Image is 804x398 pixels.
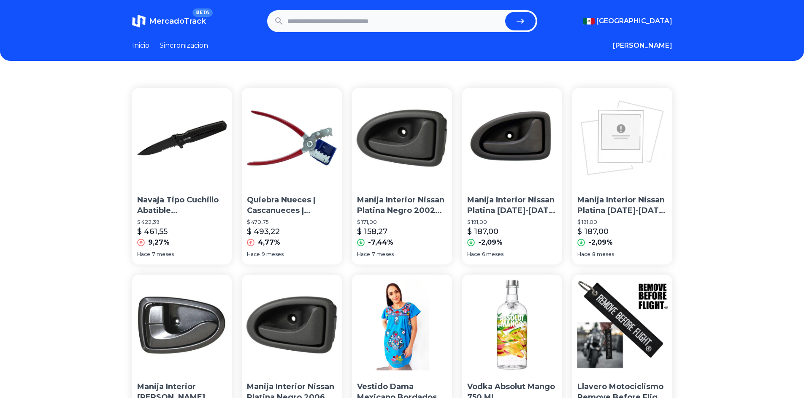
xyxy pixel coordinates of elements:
button: [PERSON_NAME] [613,41,672,51]
span: 8 meses [592,251,614,258]
span: Hace [137,251,150,258]
a: Manija Interior Nissan Platina Negro 2002 2003 2004 2005Manija Interior Nissan Platina Negro 2002... [352,88,452,264]
p: Manija Interior Nissan Platina [DATE]-[DATE] Der Rng [467,195,557,216]
img: Manija Interior Nissan Platina 2000-2007 Der Rng [572,88,672,188]
img: Manija Interior Nissan Platina Negro 2002 2003 2004 2005 [352,88,452,188]
p: Manija Interior Nissan Platina [DATE]-[DATE] Der Rng [577,195,667,216]
p: 9,27% [148,237,170,248]
a: Manija Interior Nissan Platina 2000-2007 Der RngManija Interior Nissan Platina [DATE]-[DATE] Der ... [572,88,672,264]
span: 9 meses [262,251,284,258]
p: $ 171,00 [357,219,447,226]
p: Manija Interior Nissan Platina Negro 2002 2003 2004 2005 [357,195,447,216]
p: $ 493,22 [247,226,280,237]
p: $ 191,00 [577,219,667,226]
p: $ 191,00 [467,219,557,226]
span: Hace [247,251,260,258]
button: [GEOGRAPHIC_DATA] [583,16,672,26]
span: Hace [467,251,480,258]
img: Manija Interior Nissan Platina 2000-2007 Der Rng [462,88,562,188]
img: Vestido Dama Mexicano Bordados A Mano Artesanal Tipico [352,275,452,375]
a: Manija Interior Nissan Platina 2000-2007 Der RngManija Interior Nissan Platina [DATE]-[DATE] Der ... [462,88,562,264]
a: Navaja Tipo Cuchillo Abatible Urrea 686 32802666Navaja Tipo Cuchillo Abatible [PERSON_NAME] 686 3... [132,88,232,264]
p: $ 461,55 [137,226,168,237]
a: Inicio [132,41,149,51]
a: Quiebra Nueces | Cascanueces | Pinza Para Nuez 31000010Quiebra Nueces | Cascanueces | [GEOGRAPHIC... [242,88,342,264]
span: 6 meses [482,251,504,258]
p: -2,09% [588,237,613,248]
p: $ 187,00 [577,226,609,237]
img: Navaja Tipo Cuchillo Abatible Urrea 686 32802666 [132,88,232,188]
img: Manija Interior Dodge Verna 2004 2005 2006 Gris Del/tra Izq [132,275,232,375]
img: Manija Interior Nissan Platina Negro 2006 2007 2008 2009 [242,275,342,375]
a: Sincronizacion [160,41,208,51]
a: MercadoTrackBETA [132,14,206,28]
span: MercadoTrack [149,16,206,26]
img: Quiebra Nueces | Cascanueces | Pinza Para Nuez 31000010 [242,88,342,188]
span: 7 meses [372,251,394,258]
p: $ 158,27 [357,226,387,237]
p: $ 187,00 [467,226,498,237]
img: Vodka Absolut Mango 750 Ml. [462,275,562,375]
span: BETA [192,8,212,17]
p: Quiebra Nueces | Cascanueces | [GEOGRAPHIC_DATA] 31000010 [247,195,337,216]
img: Mexico [583,18,595,25]
p: 4,77% [258,237,280,248]
span: 7 meses [152,251,174,258]
p: $ 470,75 [247,219,337,226]
img: MercadoTrack [132,14,146,28]
p: Navaja Tipo Cuchillo Abatible [PERSON_NAME] 686 32802666 [137,195,227,216]
span: [GEOGRAPHIC_DATA] [596,16,672,26]
img: Llavero Motociclismo Remove Before Flight Original [572,275,672,375]
span: Hace [357,251,370,258]
p: $ 422,39 [137,219,227,226]
span: Hace [577,251,590,258]
p: -2,09% [478,237,503,248]
p: -7,44% [368,237,393,248]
